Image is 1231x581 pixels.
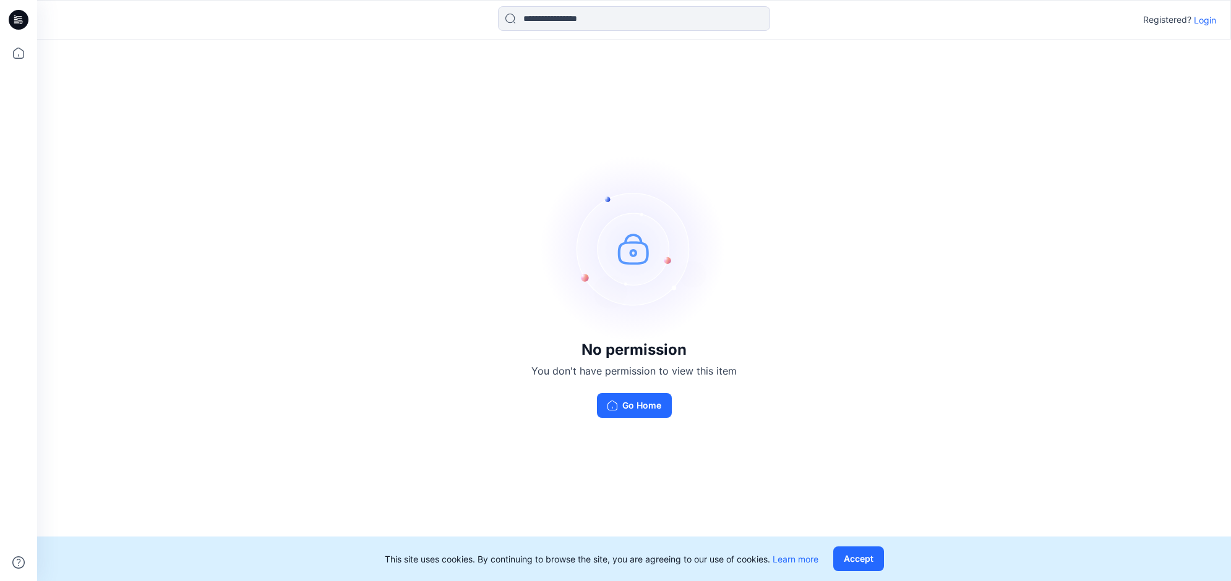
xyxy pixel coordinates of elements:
p: Registered? [1143,12,1191,27]
img: no-perm.svg [541,156,727,341]
button: Accept [833,546,884,571]
h3: No permission [531,341,737,358]
p: This site uses cookies. By continuing to browse the site, you are agreeing to our use of cookies. [385,553,818,566]
p: Login [1194,14,1216,27]
a: Learn more [773,554,818,564]
p: You don't have permission to view this item [531,363,737,378]
button: Go Home [597,393,672,418]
